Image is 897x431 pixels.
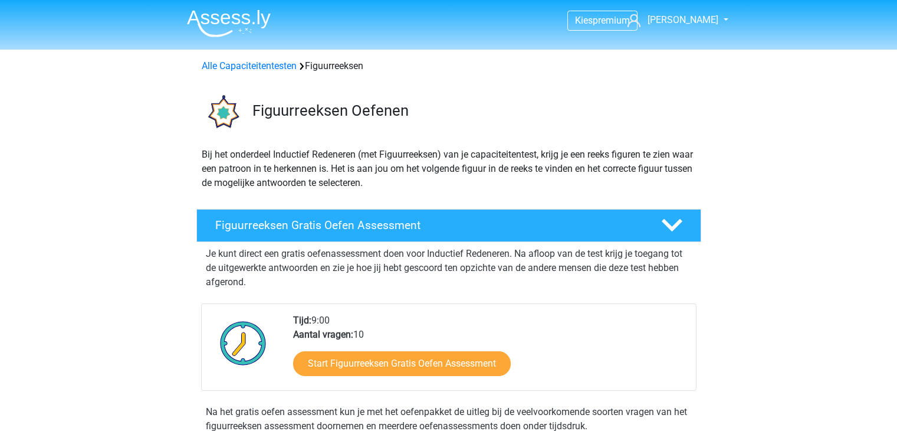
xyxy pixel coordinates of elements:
a: Figuurreeksen Gratis Oefen Assessment [192,209,706,242]
p: Bij het onderdeel Inductief Redeneren (met Figuurreeksen) van je capaciteitentest, krijg je een r... [202,148,696,190]
a: Alle Capaciteitentesten [202,60,297,71]
img: Klok [213,314,273,373]
img: Assessly [187,9,271,37]
h3: Figuurreeksen Oefenen [252,102,692,120]
a: Start Figuurreeksen Gratis Oefen Assessment [293,351,511,376]
span: [PERSON_NAME] [648,14,718,25]
a: Kiespremium [568,12,637,28]
div: 9:00 10 [284,314,695,390]
h4: Figuurreeksen Gratis Oefen Assessment [215,218,642,232]
b: Aantal vragen: [293,329,353,340]
p: Je kunt direct een gratis oefenassessment doen voor Inductief Redeneren. Na afloop van de test kr... [206,247,692,289]
b: Tijd: [293,315,311,326]
div: Figuurreeksen [197,59,701,73]
span: Kies [575,15,593,26]
img: figuurreeksen [197,87,247,138]
a: [PERSON_NAME] [623,13,719,27]
span: premium [593,15,630,26]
